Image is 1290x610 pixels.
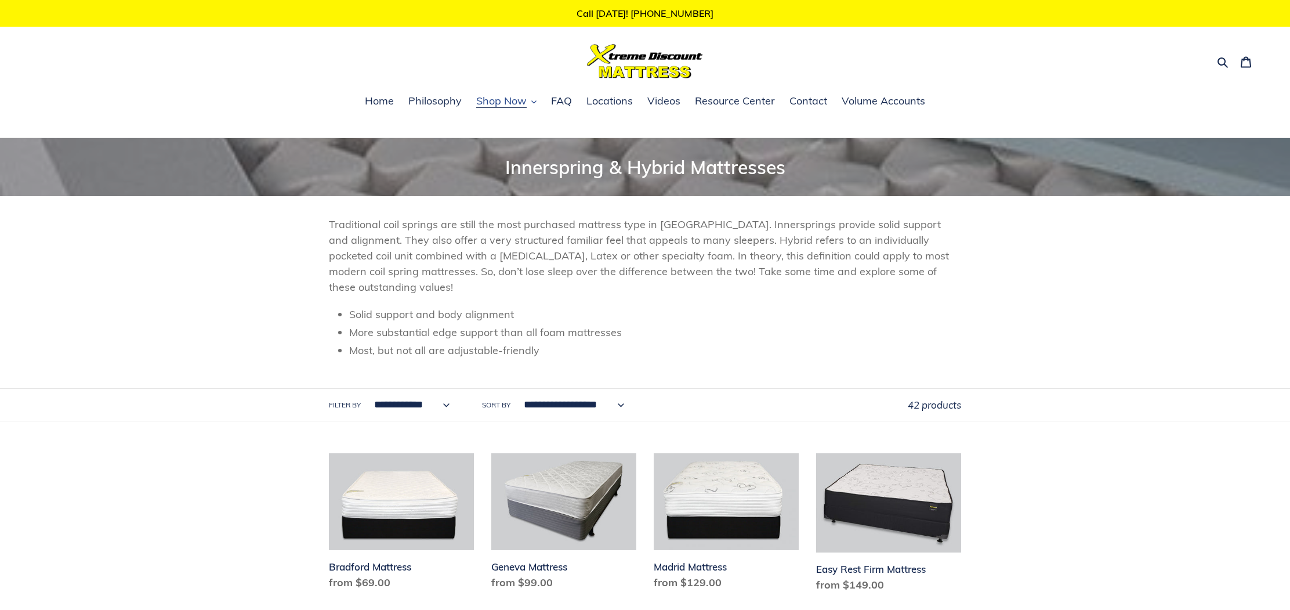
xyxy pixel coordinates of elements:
[816,453,961,597] a: Easy Rest Firm Mattress
[836,93,931,110] a: Volume Accounts
[784,93,833,110] a: Contact
[349,342,961,358] li: Most, but not all are adjustable-friendly
[695,94,775,108] span: Resource Center
[642,93,686,110] a: Videos
[689,93,781,110] a: Resource Center
[545,93,578,110] a: FAQ
[587,44,703,78] img: Xtreme Discount Mattress
[647,94,680,108] span: Videos
[789,94,827,108] span: Contact
[476,94,527,108] span: Shop Now
[329,400,361,410] label: Filter by
[842,94,925,108] span: Volume Accounts
[505,156,785,179] span: Innerspring & Hybrid Mattresses
[491,453,636,595] a: Geneva Mattress
[586,94,633,108] span: Locations
[329,216,961,295] p: Traditional coil springs are still the most purchased mattress type in [GEOGRAPHIC_DATA]. Innersp...
[908,399,961,411] span: 42 products
[551,94,572,108] span: FAQ
[365,94,394,108] span: Home
[329,453,474,595] a: Bradford Mattress
[359,93,400,110] a: Home
[403,93,468,110] a: Philosophy
[408,94,462,108] span: Philosophy
[349,324,961,340] li: More substantial edge support than all foam mattresses
[349,306,961,322] li: Solid support and body alignment
[470,93,542,110] button: Shop Now
[654,453,799,595] a: Madrid Mattress
[482,400,510,410] label: Sort by
[581,93,639,110] a: Locations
